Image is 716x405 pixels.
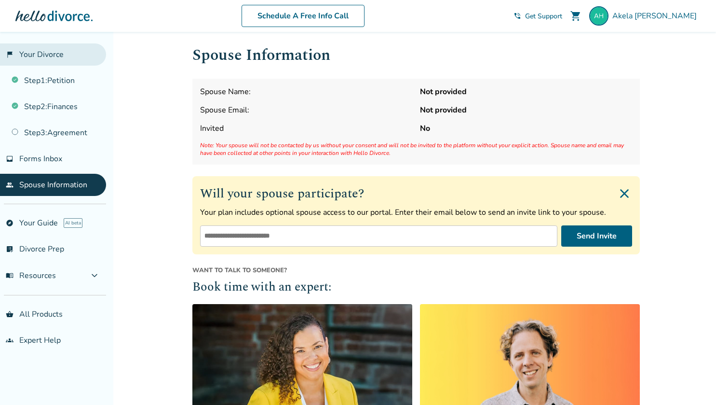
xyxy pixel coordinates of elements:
img: Close invite form [617,186,632,201]
span: Forms Inbox [19,154,62,164]
span: Note: Your spouse will not be contacted by us without your consent and will not be invited to the... [200,141,632,157]
span: expand_more [89,270,100,281]
span: AI beta [64,218,82,228]
span: explore [6,219,14,227]
p: Your plan includes optional spouse access to our portal. Enter their email below to send an invit... [200,207,632,218]
h1: Spouse Information [192,43,640,67]
span: flag_2 [6,51,14,58]
span: Get Support [525,12,562,21]
strong: Not provided [420,105,632,115]
span: Invited [200,123,412,134]
span: shopping_basket [6,310,14,318]
span: Resources [6,270,56,281]
span: shopping_cart [570,10,581,22]
button: Send Invite [561,225,632,247]
span: phone_in_talk [513,12,521,20]
span: inbox [6,155,14,163]
span: menu_book [6,272,14,279]
h2: Will your spouse participate? [200,184,632,203]
a: Schedule A Free Info Call [242,5,365,27]
img: akela@akeladesigns.net [589,6,608,26]
span: Spouse Email: [200,105,412,115]
span: Spouse Name: [200,86,412,97]
a: phone_in_talkGet Support [513,12,562,21]
span: Want to talk to someone? [192,266,640,275]
h2: Book time with an expert: [192,279,640,297]
span: Akela [PERSON_NAME] [612,11,701,21]
span: list_alt_check [6,245,14,253]
span: people [6,181,14,189]
strong: Not provided [420,86,632,97]
iframe: Chat Widget [668,359,716,405]
strong: No [420,123,632,134]
span: groups [6,336,14,344]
